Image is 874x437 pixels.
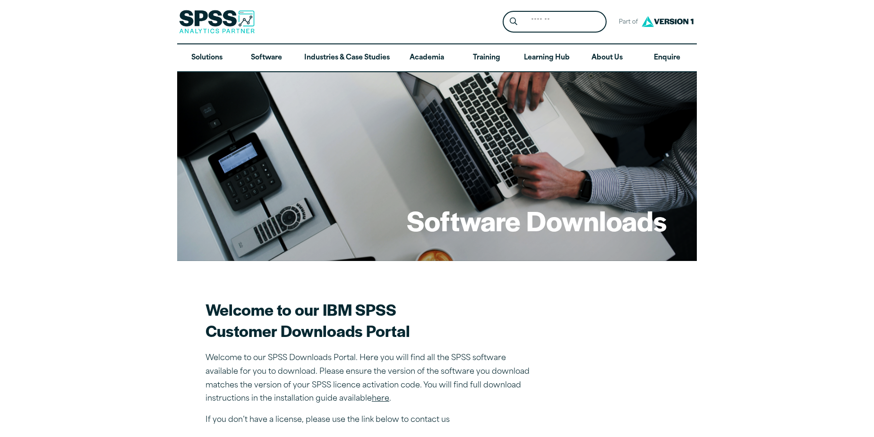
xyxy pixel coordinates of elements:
[372,395,389,403] a: here
[206,352,536,406] p: Welcome to our SPSS Downloads Portal. Here you will find all the SPSS software available for you ...
[577,44,637,72] a: About Us
[179,10,255,34] img: SPSS Analytics Partner
[206,299,536,341] h2: Welcome to our IBM SPSS Customer Downloads Portal
[397,44,457,72] a: Academia
[237,44,296,72] a: Software
[177,44,237,72] a: Solutions
[637,44,697,72] a: Enquire
[510,17,517,25] svg: Search magnifying glass icon
[206,413,536,427] p: If you don’t have a license, please use the link below to contact us
[297,44,397,72] a: Industries & Case Studies
[457,44,516,72] a: Training
[614,16,639,29] span: Part of
[503,11,607,33] form: Site Header Search Form
[177,44,697,72] nav: Desktop version of site main menu
[639,13,696,30] img: Version1 Logo
[516,44,577,72] a: Learning Hub
[407,202,667,239] h1: Software Downloads
[505,13,523,31] button: Search magnifying glass icon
